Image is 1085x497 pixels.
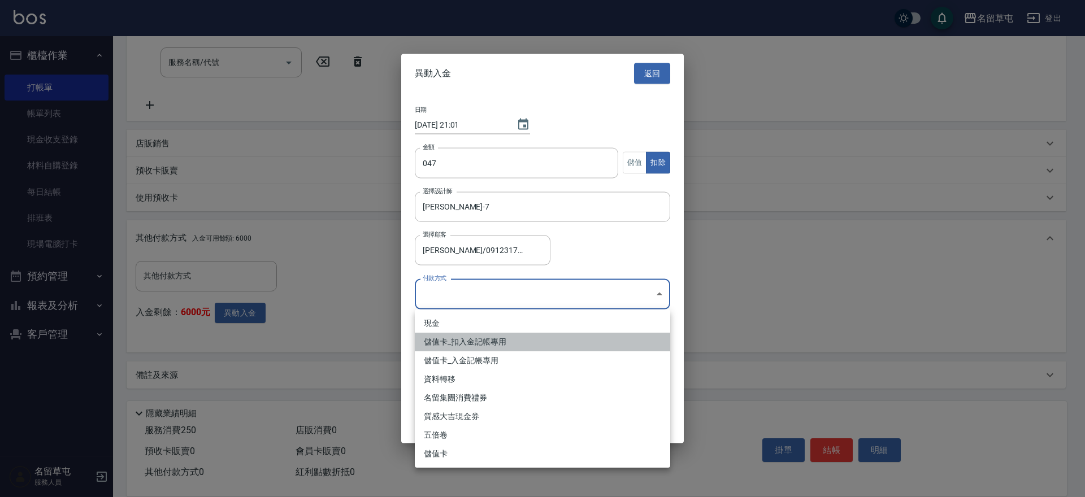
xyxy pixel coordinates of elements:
[415,444,670,463] li: 儲值卡
[415,389,670,407] li: 名留集團消費禮券
[415,370,670,389] li: 資料轉移
[415,407,670,426] li: 質感大吉現金券
[415,314,670,333] li: 現金
[415,351,670,370] li: 儲值卡_入金記帳專用
[415,333,670,351] li: 儲值卡_扣入金記帳專用
[415,426,670,444] li: 五倍卷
